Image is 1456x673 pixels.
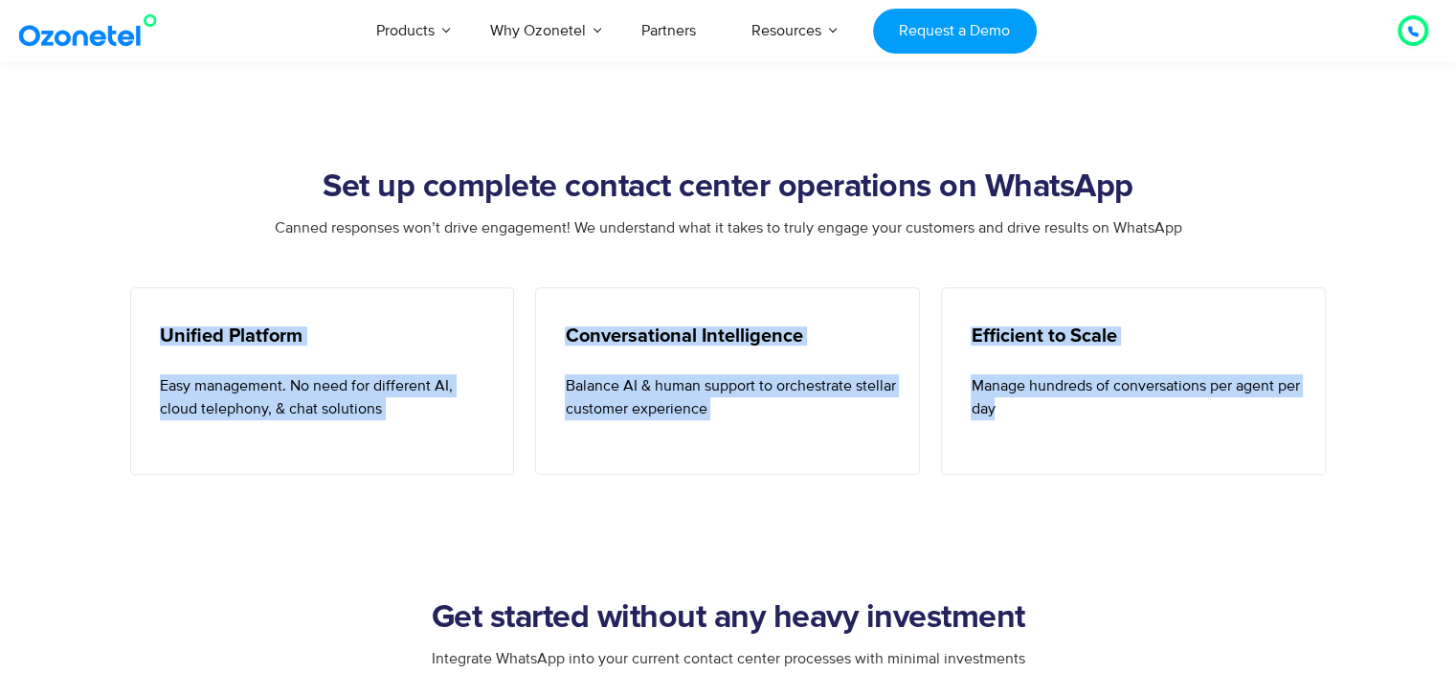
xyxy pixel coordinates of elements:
h2: Get started without any heavy investment [130,599,1327,638]
span: Balance AI & human support to orchestrate stellar customer experience [565,374,895,420]
span: Canned responses won’t drive engagement! We understand what it takes to truly engage your custome... [275,218,1182,237]
a: Request a Demo [873,9,1037,54]
span: Easy management. No need for different AI, cloud telephony, & chat solutions [160,374,490,420]
h5: Conversational Intelligence [565,326,895,346]
span: Manage hundreds of conversations per agent per day [971,376,1299,418]
h5: Efficient to Scale [971,326,1301,346]
h2: Set up complete contact center operations on WhatsApp [130,168,1327,207]
span: Integrate WhatsApp into your current contact center processes with minimal investments [432,649,1025,668]
h5: Unified Platform [160,326,490,346]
